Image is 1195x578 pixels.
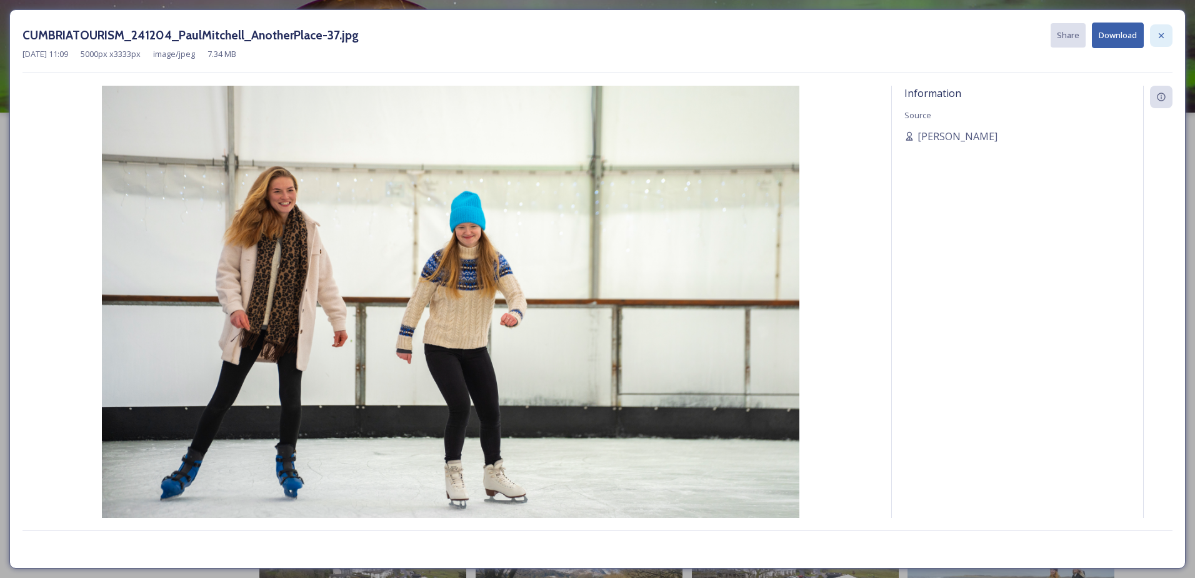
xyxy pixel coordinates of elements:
[917,129,997,144] span: [PERSON_NAME]
[1092,23,1144,48] button: Download
[22,26,359,44] h3: CUMBRIATOURISM_241204_PaulMitchell_AnotherPlace-37.jpg
[1051,23,1086,48] button: Share
[22,48,68,60] span: [DATE] 11:09
[81,48,141,60] span: 5000 px x 3333 px
[904,86,961,100] span: Information
[904,109,931,121] span: Source
[153,48,195,60] span: image/jpeg
[22,86,879,551] img: CUMBRIATOURISM_241204_PaulMitchell_AnotherPlace-37.jpg
[207,48,236,60] span: 7.34 MB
